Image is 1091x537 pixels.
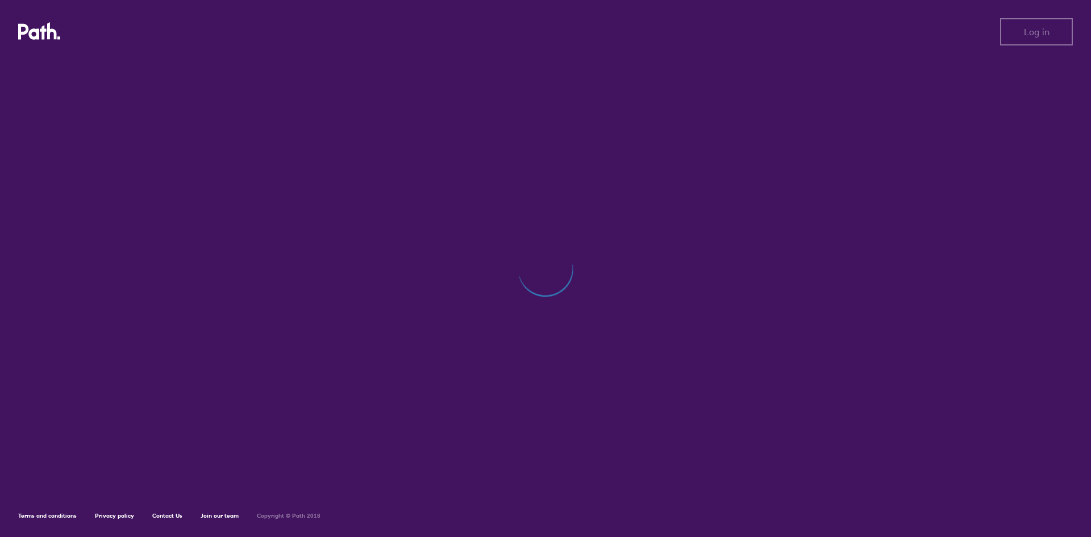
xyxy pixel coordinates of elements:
[1000,18,1073,45] button: Log in
[95,512,134,519] a: Privacy policy
[201,512,239,519] a: Join our team
[1024,27,1050,37] span: Log in
[152,512,182,519] a: Contact Us
[257,513,320,519] h6: Copyright © Path 2018
[18,512,77,519] a: Terms and conditions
